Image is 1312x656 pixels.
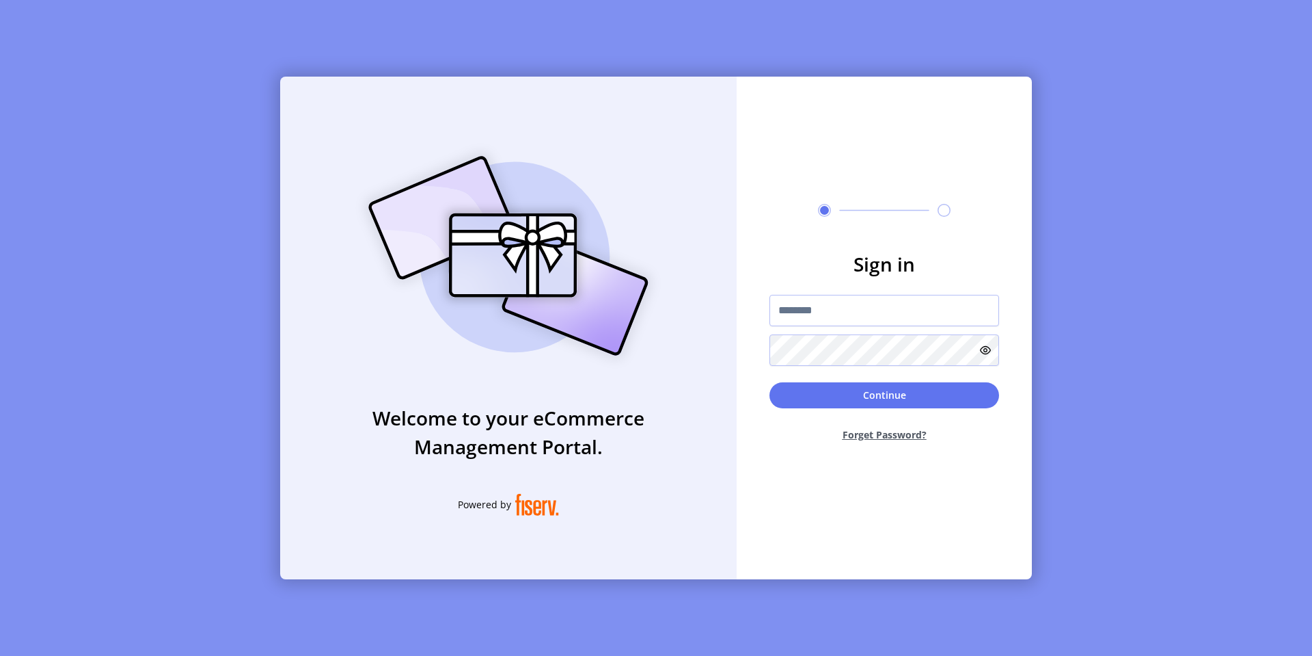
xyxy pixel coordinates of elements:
button: Continue [769,382,999,408]
h3: Welcome to your eCommerce Management Portal. [280,404,737,461]
h3: Sign in [769,250,999,278]
button: Forget Password? [769,417,999,453]
span: Powered by [458,497,511,512]
img: card_Illustration.svg [348,141,669,371]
